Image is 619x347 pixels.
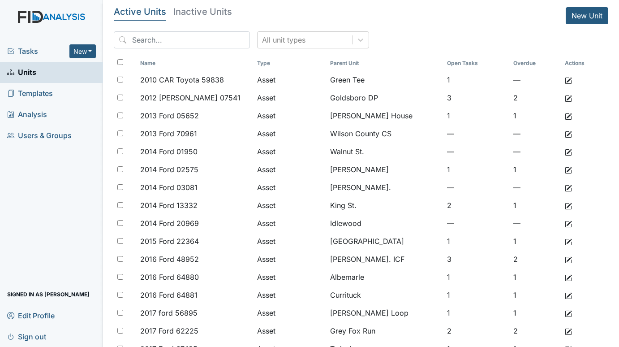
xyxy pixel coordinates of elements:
td: — [510,178,561,196]
td: Asset [254,268,326,286]
td: Walnut St. [327,143,444,160]
td: Asset [254,160,326,178]
td: — [510,125,561,143]
span: Analysis [7,108,47,121]
td: Asset [254,89,326,107]
td: Grey Fox Run [327,322,444,340]
span: Templates [7,87,53,100]
td: [PERSON_NAME] [327,160,444,178]
th: Actions [561,56,606,71]
td: 1 [443,268,510,286]
span: 2013 Ford 70961 [140,128,197,139]
span: 2017 Ford 62225 [140,325,198,336]
a: New Unit [566,7,608,24]
span: 2017 ford 56895 [140,308,198,318]
td: 1 [510,304,561,322]
span: Units [7,65,36,79]
td: 1 [510,232,561,250]
td: 1 [510,107,561,125]
span: 2010 CAR Toyota 59838 [140,74,224,85]
span: 2016 Ford 48952 [140,254,199,265]
td: 1 [443,107,510,125]
th: Toggle SortBy [443,56,510,71]
td: — [443,178,510,196]
td: King St. [327,196,444,214]
td: Goldsboro DP [327,89,444,107]
td: 1 [443,160,510,178]
span: 2014 Ford 03081 [140,182,198,193]
span: 2016 Ford 64881 [140,290,198,300]
span: 2014 Ford 02575 [140,164,198,175]
span: 2016 Ford 64880 [140,272,199,282]
h5: Active Units [114,7,166,16]
td: Asset [254,214,326,232]
td: Asset [254,178,326,196]
th: Toggle SortBy [510,56,561,71]
th: Toggle SortBy [327,56,444,71]
td: [GEOGRAPHIC_DATA] [327,232,444,250]
td: Asset [254,107,326,125]
td: 1 [510,286,561,304]
td: Asset [254,322,326,340]
td: — [443,125,510,143]
td: Asset [254,232,326,250]
td: 3 [443,89,510,107]
td: 1 [443,232,510,250]
td: Asset [254,304,326,322]
td: 1 [443,71,510,89]
span: Users & Groups [7,129,72,143]
span: Sign out [7,330,46,343]
span: 2013 Ford 05652 [140,110,199,121]
td: 1 [443,304,510,322]
td: Asset [254,250,326,268]
span: 2012 [PERSON_NAME] 07541 [140,92,241,103]
td: — [443,143,510,160]
td: [PERSON_NAME]. [327,178,444,196]
td: 2 [443,322,510,340]
span: Edit Profile [7,308,55,322]
td: — [510,71,561,89]
td: 1 [510,160,561,178]
div: All unit types [262,35,305,45]
span: 2014 Ford 20969 [140,218,199,229]
td: Asset [254,71,326,89]
td: Asset [254,125,326,143]
span: 2014 Ford 13332 [140,200,198,211]
td: Green Tee [327,71,444,89]
td: — [510,214,561,232]
td: 2 [510,89,561,107]
input: Search... [114,31,250,48]
a: Tasks [7,46,69,56]
td: — [510,143,561,160]
td: Asset [254,196,326,214]
td: [PERSON_NAME] House [327,107,444,125]
td: 2 [510,250,561,268]
td: [PERSON_NAME] Loop [327,304,444,322]
td: Albemarle [327,268,444,286]
td: Asset [254,143,326,160]
input: Toggle All Rows Selected [117,59,123,65]
td: Currituck [327,286,444,304]
td: 2 [510,322,561,340]
span: 2014 Ford 01950 [140,146,198,157]
td: 1 [510,268,561,286]
td: 1 [443,286,510,304]
th: Toggle SortBy [254,56,326,71]
span: Signed in as [PERSON_NAME] [7,287,90,301]
th: Toggle SortBy [137,56,254,71]
td: Wilson County CS [327,125,444,143]
td: [PERSON_NAME]. ICF [327,250,444,268]
td: 2 [443,196,510,214]
span: 2015 Ford 22364 [140,236,199,247]
td: 3 [443,250,510,268]
h5: Inactive Units [173,7,232,16]
td: — [443,214,510,232]
td: Asset [254,286,326,304]
td: Idlewood [327,214,444,232]
button: New [69,44,96,58]
td: 1 [510,196,561,214]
